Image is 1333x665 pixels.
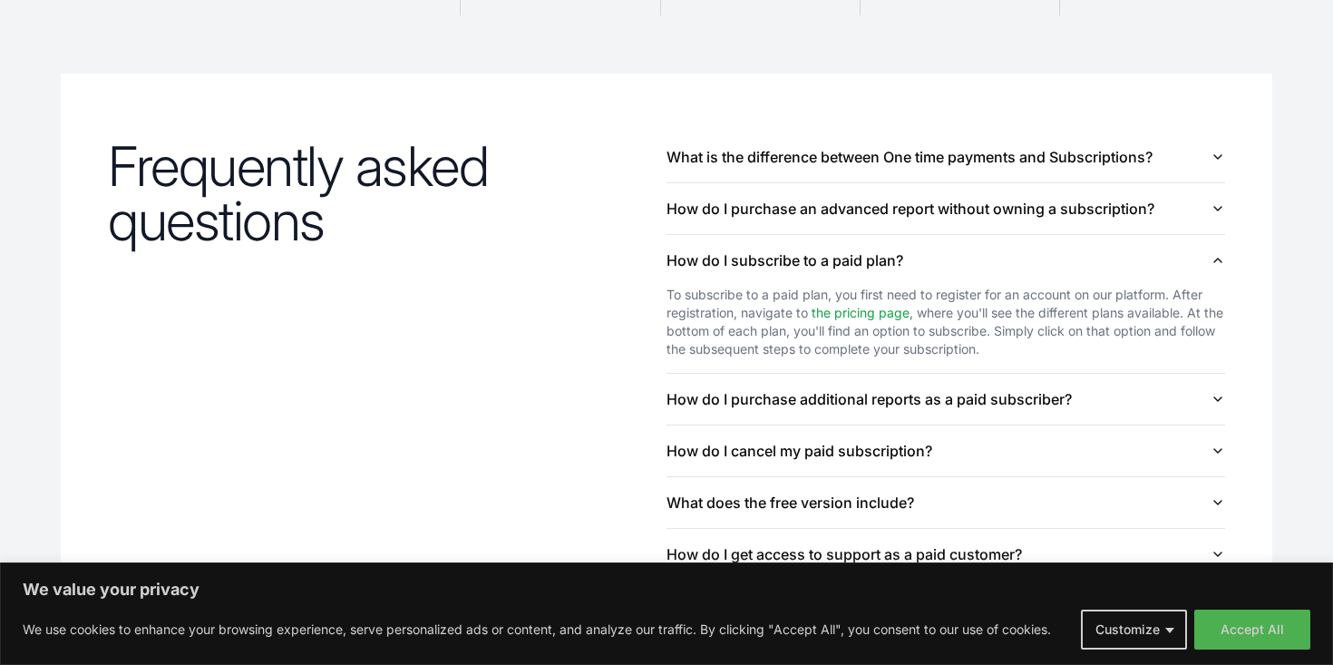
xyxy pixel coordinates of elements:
[666,286,1225,358] div: To subscribe to a paid plan, you first need to register for an account on our platform. After reg...
[108,139,666,248] h2: Frequently asked questions
[1081,610,1187,650] button: Customize
[23,579,1310,601] p: We value your privacy
[666,477,1225,528] button: What does the free version include?
[666,235,1225,286] button: How do I subscribe to a paid plan?
[1194,610,1310,650] button: Accept All
[666,183,1225,234] button: How do I purchase an advanced report without owning a subscription?
[23,619,1051,641] p: We use cookies to enhance your browsing experience, serve personalized ads or content, and analyz...
[666,374,1225,425] button: How do I purchase additional reports as a paid subscriber?
[812,305,910,320] a: the pricing page
[666,529,1225,580] button: How do I get access to support as a paid customer?
[666,286,1225,373] div: How do I subscribe to a paid plan?
[666,132,1225,182] button: What is the difference between One time payments and Subscriptions?
[666,425,1225,476] button: How do I cancel my paid subscription?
